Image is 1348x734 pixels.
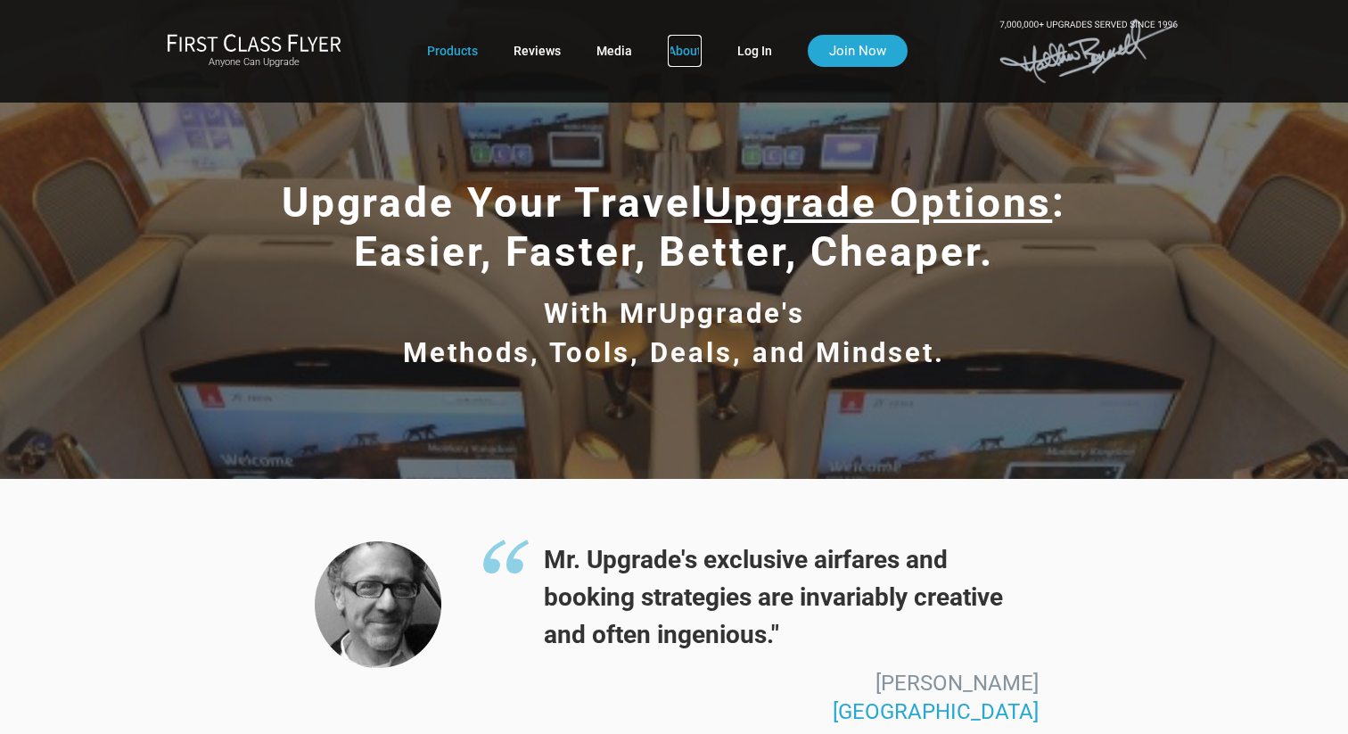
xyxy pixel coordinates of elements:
a: Join Now [808,35,908,67]
span: Upgrade Options [704,178,1053,227]
span: [GEOGRAPHIC_DATA] [833,699,1039,724]
a: Media [596,35,632,67]
span: Upgrade Your Travel : Easier, Faster, Better, Cheaper. [282,178,1067,276]
small: Anyone Can Upgrade [167,56,341,69]
a: Log In [737,35,772,67]
a: Products [427,35,478,67]
a: First Class FlyerAnyone Can Upgrade [167,33,341,69]
a: About [668,35,702,67]
img: Thomas [315,541,441,668]
span: With MrUpgrade's Methods, Tools, Deals, and Mindset. [403,297,945,368]
span: [PERSON_NAME] [875,671,1039,696]
span: Mr. Upgrade's exclusive airfares and booking strategies are invariably creative and often ingenio... [481,541,1039,654]
img: First Class Flyer [167,33,341,52]
a: Reviews [514,35,561,67]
